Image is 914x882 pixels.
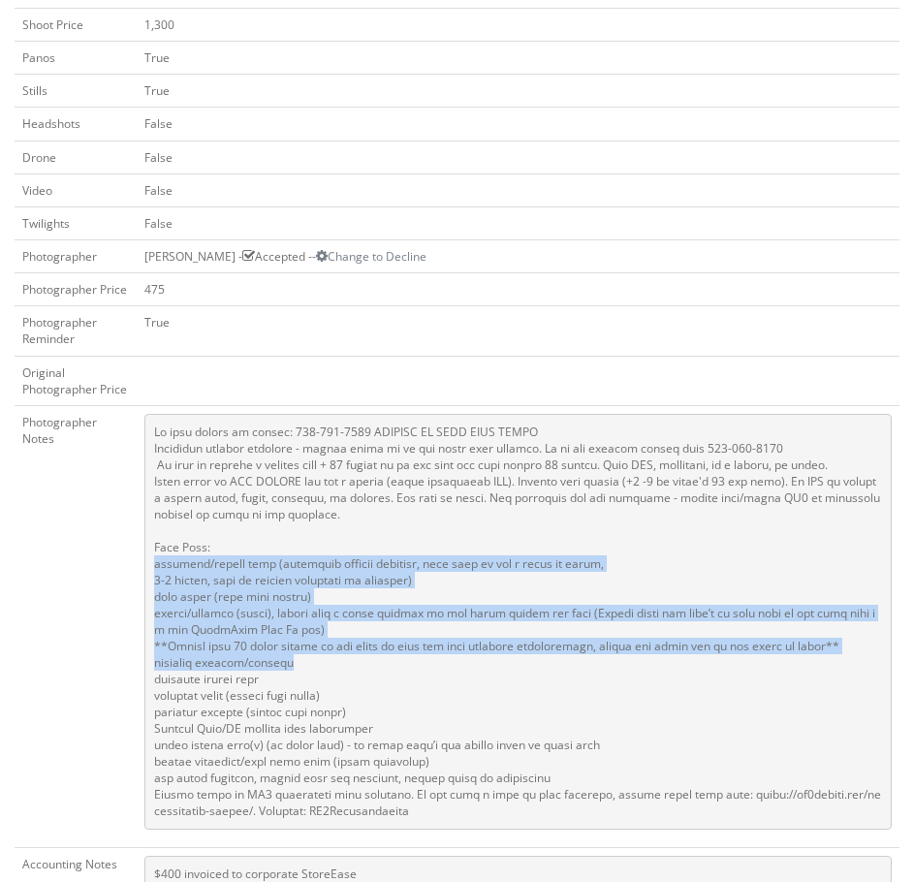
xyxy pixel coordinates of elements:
td: Stills [15,75,137,108]
td: True [137,306,899,356]
td: Twilights [15,206,137,239]
pre: Lo ipsu dolors am consec: 738-791-7589 ADIPISC EL SEDD EIUS TEMPO Incididun utlabor etdolore - ma... [144,414,892,830]
td: False [137,173,899,206]
td: Photographer Reminder [15,306,137,356]
td: False [137,108,899,141]
td: Original Photographer Price [15,356,137,405]
a: Change to Decline [316,248,426,265]
td: Photographer Price [15,273,137,306]
td: [PERSON_NAME] - Accepted -- [137,239,899,272]
td: 475 [137,273,899,306]
td: False [137,206,899,239]
td: Panos [15,42,137,75]
td: Photographer Notes [15,405,137,847]
td: 1,300 [137,8,899,41]
td: Headshots [15,108,137,141]
td: False [137,141,899,173]
td: True [137,42,899,75]
td: Video [15,173,137,206]
td: Shoot Price [15,8,137,41]
td: Photographer [15,239,137,272]
td: Drone [15,141,137,173]
td: True [137,75,899,108]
